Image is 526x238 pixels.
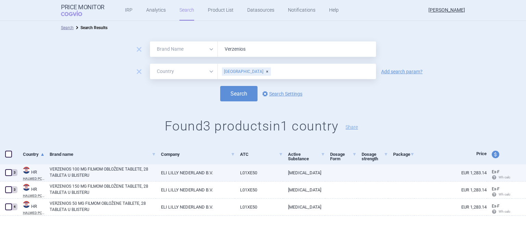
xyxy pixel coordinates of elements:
[240,146,283,163] a: ATC
[11,169,17,176] div: 3
[74,24,108,31] li: Search Results
[283,199,325,215] a: [MEDICAL_DATA]
[487,201,512,217] a: Ex-F Wh calc
[23,194,45,198] abbr: HALMED PCL SUMMARY — List of medicines with an established maximum wholesale price published by t...
[11,186,17,193] div: 3
[50,183,156,196] a: VERZENIOS 150 MG FILMOM OBLOŽENE TABLETE, 28 TABLETA U BLISTERU
[492,187,500,191] span: Ex-factory price
[61,4,104,17] a: Price MonitorCOGVIO
[156,199,235,215] a: ELI LILLY NEDERLAND B.V.
[492,192,510,196] span: Wh calc
[381,69,423,74] a: Add search param?
[330,146,356,167] a: Dosage Form
[492,210,510,213] span: Wh calc
[235,164,283,181] a: L01XE50
[156,181,235,198] a: ELI LILLY NEDERLAND B.V.
[61,25,74,30] a: Search
[283,181,325,198] a: [MEDICAL_DATA]
[156,164,235,181] a: ELI LILLY NEDERLAND B.V.
[50,166,156,178] a: VERZENIOS 100 MG FILMOM OBLOŽENE TABLETE, 28 TABLETA U BLISTERU
[414,164,487,181] a: EUR 1,283.14
[61,11,92,16] span: COGVIO
[346,125,358,129] button: Share
[235,199,283,215] a: L01XE50
[414,181,487,198] a: EUR 1,283.14
[18,200,45,215] a: HRHRHALMED PCL SUMMARY
[61,4,104,11] strong: Price Monitor
[18,166,45,180] a: HRHRHALMED PCL SUMMARY
[18,183,45,198] a: HRHRHALMED PCL SUMMARY
[283,164,325,181] a: [MEDICAL_DATA]
[261,90,302,98] a: Search Settings
[50,200,156,213] a: VERZENIOS 50 MG FILMOM OBLOŽENE TABLETE, 28 TABLETA U BLISTERU
[11,203,17,210] div: 4
[362,146,388,167] a: Dosage strength
[222,67,271,76] div: [GEOGRAPHIC_DATA]
[235,181,283,198] a: L01XE50
[288,146,325,167] a: Active Substance
[161,146,235,163] a: Company
[23,201,30,208] img: Croatia
[50,146,156,163] a: Brand name
[393,146,414,163] a: Package
[61,24,74,31] li: Search
[23,177,45,180] abbr: HALMED PCL SUMMARY — List of medicines with an established maximum wholesale price published by t...
[492,204,500,209] span: Ex-factory price
[476,151,487,156] span: Price
[414,199,487,215] a: EUR 1,283.14
[23,146,45,163] a: Country
[220,86,258,101] button: Search
[23,167,30,174] img: Croatia
[492,175,510,179] span: Wh calc
[23,184,30,191] img: Croatia
[487,184,512,200] a: Ex-F Wh calc
[492,170,500,174] span: Ex-factory price
[23,211,45,215] abbr: HALMED PCL SUMMARY — List of medicines with an established maximum wholesale price published by t...
[487,167,512,183] a: Ex-F Wh calc
[80,25,108,30] strong: Search Results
